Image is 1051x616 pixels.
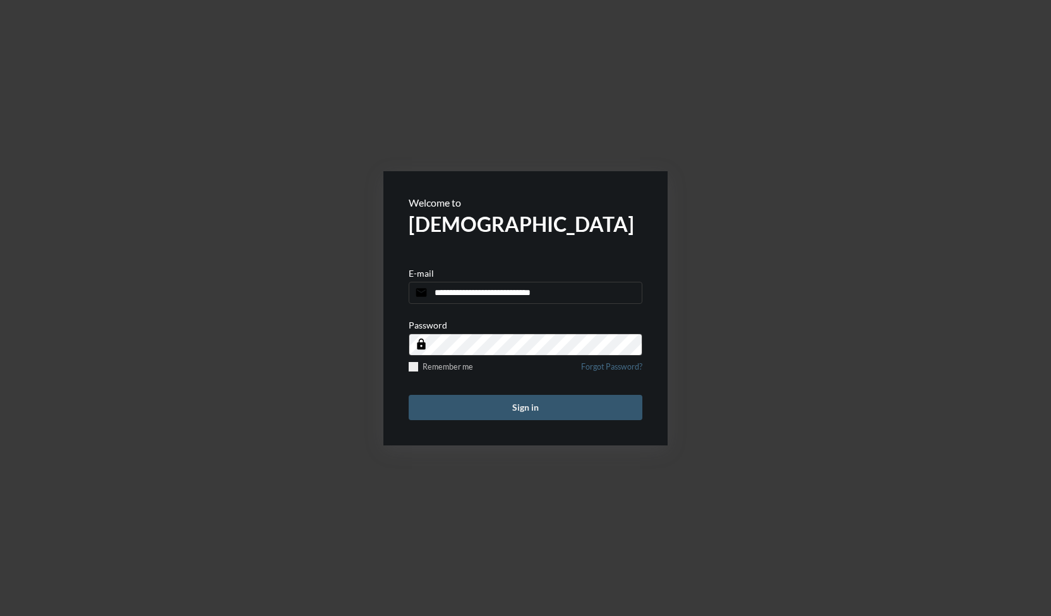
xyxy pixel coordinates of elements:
[409,320,447,330] p: Password
[409,362,473,371] label: Remember me
[409,268,434,279] p: E-mail
[581,362,642,379] a: Forgot Password?
[409,196,642,208] p: Welcome to
[409,212,642,236] h2: [DEMOGRAPHIC_DATA]
[409,395,642,420] button: Sign in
